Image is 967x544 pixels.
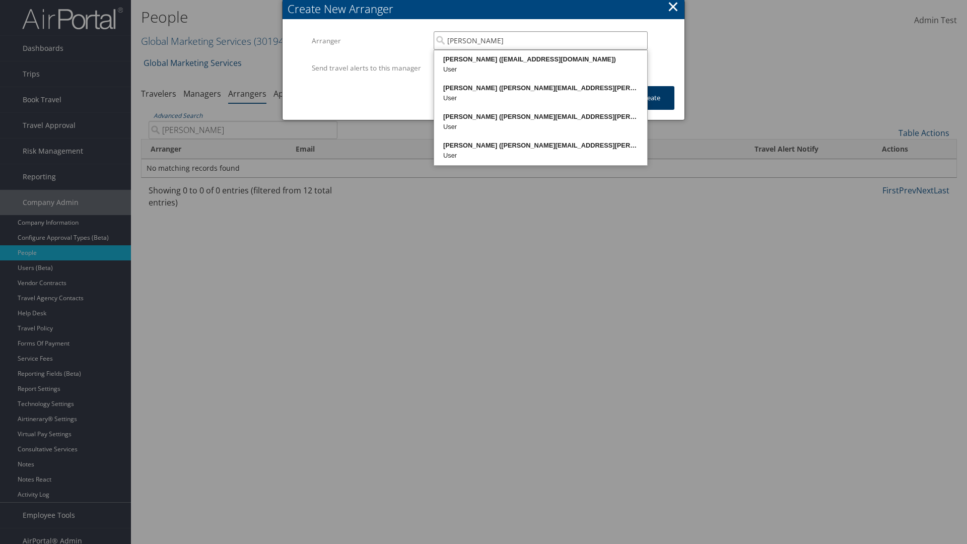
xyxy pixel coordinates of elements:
div: [PERSON_NAME] ([PERSON_NAME][EMAIL_ADDRESS][PERSON_NAME][DOMAIN_NAME]) [436,112,646,122]
label: Send travel alerts to this manager [312,58,426,78]
div: User [436,151,646,161]
div: User [436,122,646,132]
button: Create [627,86,674,110]
div: [PERSON_NAME] ([EMAIL_ADDRESS][DOMAIN_NAME]) [436,54,646,64]
label: Arranger [312,31,426,50]
div: [PERSON_NAME] ([PERSON_NAME][EMAIL_ADDRESS][PERSON_NAME][DOMAIN_NAME]) [436,141,646,151]
div: User [436,93,646,103]
div: User [436,64,646,75]
div: [PERSON_NAME] ([PERSON_NAME][EMAIL_ADDRESS][PERSON_NAME][DOMAIN_NAME]) [436,83,646,93]
div: Create New Arranger [288,1,684,17]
